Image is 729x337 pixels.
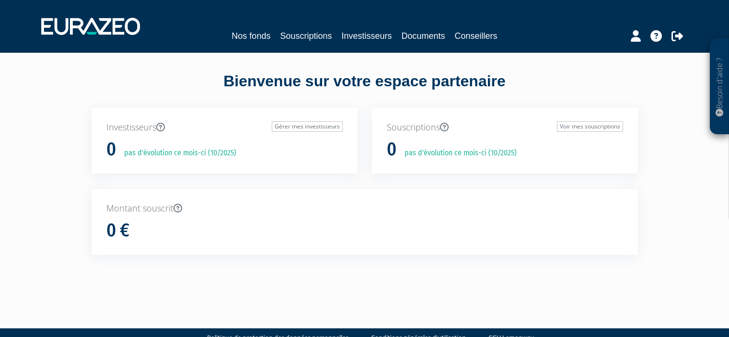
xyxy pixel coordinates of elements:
p: pas d'évolution ce mois-ci (10/2025) [117,148,236,159]
h1: 0 [106,139,116,160]
a: Souscriptions [280,29,332,43]
p: Souscriptions [387,121,623,134]
a: Investisseurs [341,29,392,43]
h1: 0 € [106,221,129,241]
p: Investisseurs [106,121,343,134]
h1: 0 [387,139,396,160]
a: Documents [402,29,445,43]
a: Nos fonds [231,29,270,43]
div: Bienvenue sur votre espace partenaire [84,70,645,108]
p: pas d'évolution ce mois-ci (10/2025) [398,148,517,159]
a: Conseillers [455,29,498,43]
p: Besoin d'aide ? [714,44,725,130]
a: Gérer mes investisseurs [272,121,343,132]
img: 1732889491-logotype_eurazeo_blanc_rvb.png [41,18,140,35]
p: Montant souscrit [106,202,623,215]
a: Voir mes souscriptions [557,121,623,132]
